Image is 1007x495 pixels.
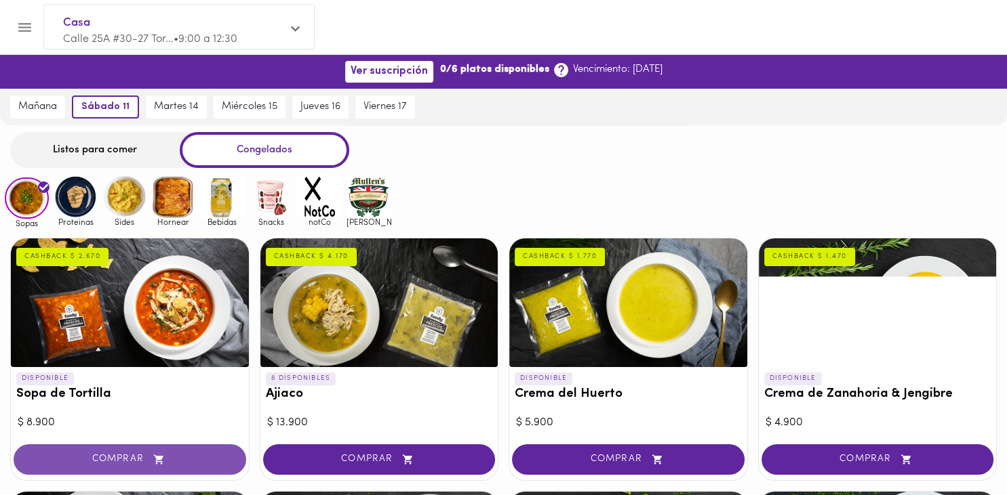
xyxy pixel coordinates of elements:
button: Menu [8,11,41,44]
img: Sopas [5,177,49,219]
div: $ 13.900 [267,415,492,431]
div: CASHBACK $ 1.470 [764,248,855,265]
span: COMPRAR [778,454,977,465]
div: CASHBACK $ 1.770 [515,248,605,265]
span: Hornear [151,217,195,226]
span: sábado 11 [81,101,130,113]
button: miércoles 15 [214,95,285,119]
button: mañana [10,95,65,119]
span: Sides [102,217,146,226]
span: mañana [18,101,57,113]
div: CASHBACK $ 2.670 [16,248,108,265]
p: DISPONIBLE [764,372,822,385]
img: Hornear [151,175,195,219]
img: Snacks [249,175,293,219]
span: Bebidas [200,217,244,226]
p: Vencimiento: [DATE] [573,62,663,77]
div: Congelados [180,132,349,168]
img: mullens [347,175,391,219]
button: COMPRAR [762,444,994,475]
div: Crema de Zanahoria & Jengibre [759,238,997,367]
iframe: Messagebird Livechat Widget [928,416,993,481]
span: Snacks [249,217,293,226]
button: sábado 11 [72,95,139,119]
h3: Sopa de Tortilla [16,387,243,402]
div: Crema del Huerto [509,238,747,367]
img: Bebidas [200,175,244,219]
span: miércoles 15 [222,101,277,113]
span: notCo [298,217,342,226]
button: viernes 17 [355,95,415,119]
div: Listos para comer [10,132,180,168]
span: COMPRAR [280,454,479,465]
span: [PERSON_NAME] [347,217,391,226]
img: notCo [298,175,342,219]
span: Proteinas [54,217,98,226]
div: $ 4.900 [766,415,990,431]
span: Ver suscripción [351,65,428,78]
p: 8 DISPONIBLES [266,372,336,385]
b: 0/6 platos disponibles [440,62,549,77]
button: COMPRAR [263,444,496,475]
span: Sopas [5,219,49,228]
div: $ 5.900 [516,415,741,431]
p: DISPONIBLE [16,372,74,385]
div: Sopa de Tortilla [11,238,249,367]
button: COMPRAR [14,444,246,475]
button: Ver suscripción [345,61,433,82]
h3: Ajiaco [266,387,493,402]
button: jueves 16 [292,95,349,119]
span: martes 14 [154,101,199,113]
img: Proteinas [54,175,98,219]
span: Calle 25A #30-27 Tor... • 9:00 a 12:30 [63,34,237,45]
span: COMPRAR [529,454,728,465]
button: COMPRAR [512,444,745,475]
h3: Crema del Huerto [515,387,742,402]
div: $ 8.900 [18,415,242,431]
div: CASHBACK $ 4.170 [266,248,357,265]
div: Ajiaco [260,238,498,367]
span: COMPRAR [31,454,229,465]
h3: Crema de Zanahoria & Jengibre [764,387,991,402]
button: martes 14 [146,95,207,119]
p: DISPONIBLE [515,372,572,385]
span: Casa [63,14,281,32]
span: jueves 16 [300,101,340,113]
img: Sides [102,175,146,219]
span: viernes 17 [363,101,407,113]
